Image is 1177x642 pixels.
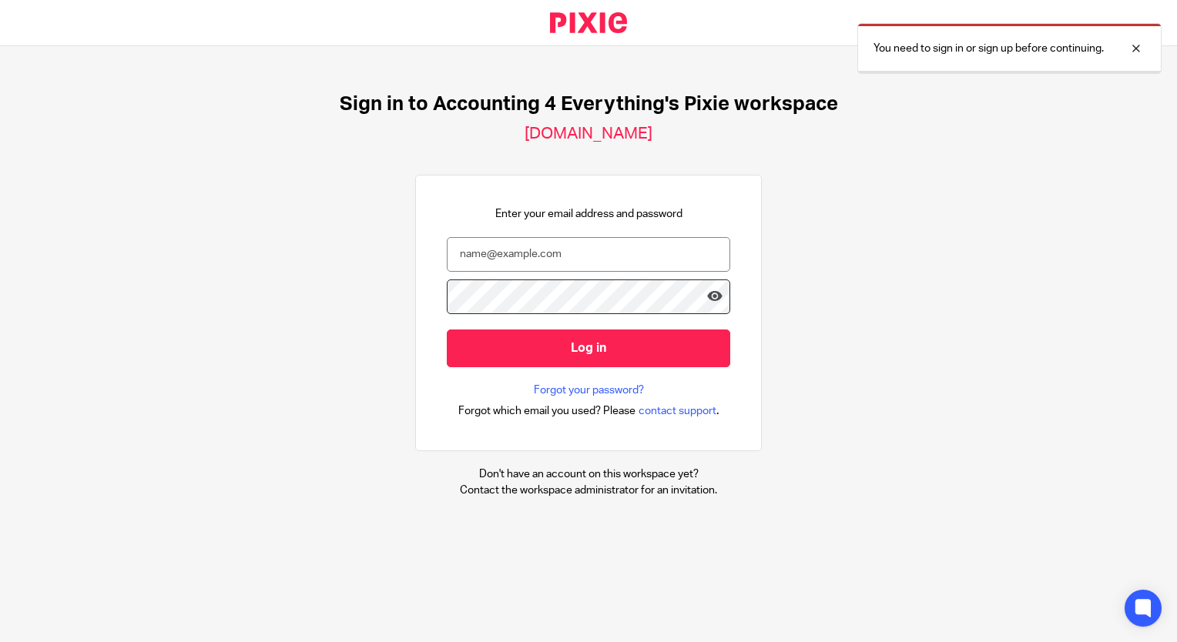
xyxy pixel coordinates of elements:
[534,383,644,398] a: Forgot your password?
[525,124,652,144] h2: [DOMAIN_NAME]
[340,92,838,116] h1: Sign in to Accounting 4 Everything's Pixie workspace
[460,466,717,482] p: Don't have an account on this workspace yet?
[460,483,717,498] p: Contact the workspace administrator for an invitation.
[458,403,635,419] span: Forgot which email you used? Please
[495,206,682,222] p: Enter your email address and password
[639,403,716,419] span: contact support
[447,237,730,272] input: name@example.com
[458,402,719,420] div: .
[874,41,1104,56] p: You need to sign in or sign up before continuing.
[447,329,730,367] input: Log in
